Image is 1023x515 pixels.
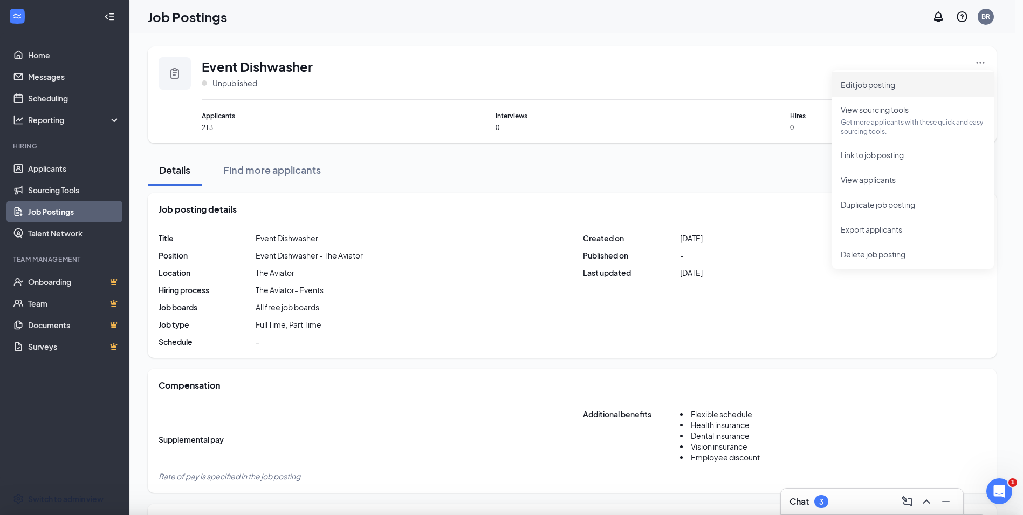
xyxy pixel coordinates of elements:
[1008,478,1017,487] span: 1
[841,105,909,114] span: View sourcing tools
[841,249,905,259] span: Delete job posting
[841,80,895,90] span: Edit job posting
[841,118,985,136] p: Get more applicants with these quick and easy sourcing tools.
[986,478,1012,504] iframe: Intercom live chat
[841,200,915,209] span: Duplicate job posting
[841,150,904,160] span: Link to job posting
[841,175,896,185] span: View applicants
[841,225,902,234] span: Export applicants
